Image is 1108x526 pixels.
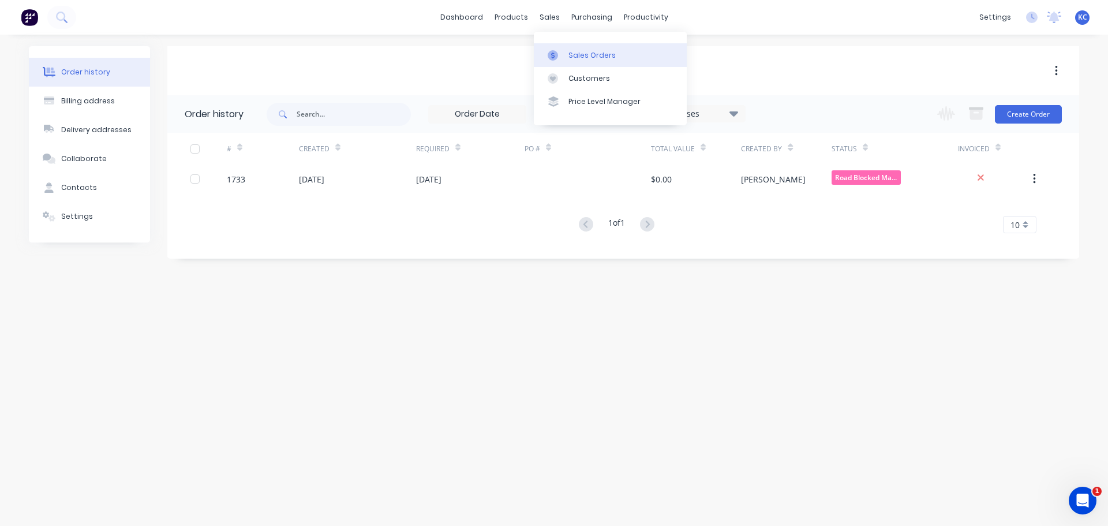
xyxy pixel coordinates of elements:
[416,133,525,165] div: Required
[741,144,782,154] div: Created By
[525,133,651,165] div: PO #
[61,67,110,77] div: Order history
[608,217,625,233] div: 1 of 1
[832,133,958,165] div: Status
[61,96,115,106] div: Billing address
[651,133,741,165] div: Total Value
[61,125,132,135] div: Delivery addresses
[29,202,150,231] button: Settings
[429,106,526,123] input: Order Date
[489,9,534,26] div: products
[227,133,299,165] div: #
[958,144,990,154] div: Invoiced
[618,9,674,26] div: productivity
[1010,219,1020,231] span: 10
[21,9,38,26] img: Factory
[435,9,489,26] a: dashboard
[566,9,618,26] div: purchasing
[416,144,450,154] div: Required
[568,73,610,84] div: Customers
[1069,487,1096,514] iframe: Intercom live chat
[297,103,411,126] input: Search...
[832,170,901,185] span: Road Blocked Ma...
[534,9,566,26] div: sales
[1092,487,1102,496] span: 1
[648,107,745,120] div: 34 Statuses
[416,173,441,185] div: [DATE]
[534,90,687,113] a: Price Level Manager
[995,105,1062,124] button: Create Order
[832,144,857,154] div: Status
[958,133,1030,165] div: Invoiced
[568,96,641,107] div: Price Level Manager
[61,154,107,164] div: Collaborate
[185,107,244,121] div: Order history
[534,43,687,66] a: Sales Orders
[29,87,150,115] button: Billing address
[525,144,540,154] div: PO #
[534,67,687,90] a: Customers
[61,182,97,193] div: Contacts
[29,115,150,144] button: Delivery addresses
[29,58,150,87] button: Order history
[299,144,330,154] div: Created
[1078,12,1087,23] span: KC
[299,173,324,185] div: [DATE]
[568,50,616,61] div: Sales Orders
[29,144,150,173] button: Collaborate
[651,173,672,185] div: $0.00
[227,173,245,185] div: 1733
[974,9,1017,26] div: settings
[651,144,695,154] div: Total Value
[61,211,93,222] div: Settings
[741,173,806,185] div: [PERSON_NAME]
[299,133,416,165] div: Created
[29,173,150,202] button: Contacts
[227,144,231,154] div: #
[741,133,831,165] div: Created By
